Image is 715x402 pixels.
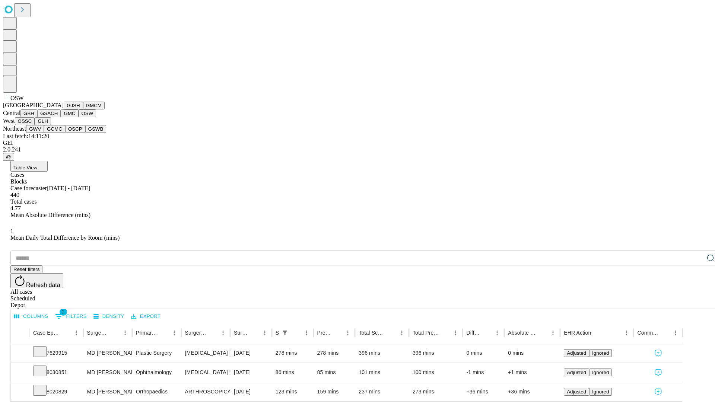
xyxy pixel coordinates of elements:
span: Refresh data [26,282,60,288]
div: 396 mins [413,344,459,363]
div: 8020829 [33,382,80,401]
div: Orthopaedics [136,382,177,401]
button: Sort [332,328,343,338]
div: 278 mins [317,344,352,363]
div: 159 mins [317,382,352,401]
span: 4.77 [10,205,21,211]
button: GJSH [64,102,83,109]
span: Table View [13,165,37,170]
div: Surgery Date [234,330,248,336]
div: 278 mins [276,344,310,363]
button: Sort [440,328,450,338]
button: Export [129,311,162,322]
button: Menu [218,328,228,338]
div: MD [PERSON_NAME] [PERSON_NAME] Md [87,382,128,401]
button: Adjusted [564,368,589,376]
button: Expand [15,366,26,379]
div: 7629915 [33,344,80,363]
div: Ophthalmology [136,363,177,382]
button: Menu [169,328,179,338]
div: MD [PERSON_NAME] [87,363,128,382]
span: Mean Absolute Difference (mins) [10,212,90,218]
div: 8030851 [33,363,80,382]
button: Sort [482,328,492,338]
button: GBH [20,109,37,117]
div: [MEDICAL_DATA] NECK WITH PLATYSMAL FLAP [185,344,226,363]
span: Adjusted [567,350,586,356]
span: Case forecaster [10,185,47,191]
button: OSCP [65,125,85,133]
span: Ignored [592,350,609,356]
button: Refresh data [10,273,63,288]
div: Scheduled In Room Duration [276,330,279,336]
button: Menu [450,328,461,338]
button: OSW [79,109,96,117]
div: -1 mins [466,363,500,382]
div: Surgeon Name [87,330,109,336]
div: 100 mins [413,363,459,382]
button: GCMC [44,125,65,133]
button: Sort [592,328,602,338]
div: 237 mins [359,382,405,401]
button: Sort [109,328,120,338]
div: 396 mins [359,344,405,363]
button: GLH [35,117,51,125]
button: Ignored [589,349,612,357]
button: @ [3,153,14,161]
button: Show filters [280,328,290,338]
div: 2.0.241 [3,146,712,153]
div: 0 mins [508,344,556,363]
button: Sort [291,328,301,338]
div: 1 active filter [280,328,290,338]
div: 123 mins [276,382,310,401]
button: Table View [10,161,48,172]
span: Adjusted [567,370,586,375]
div: Absolute Difference [508,330,537,336]
div: +36 mins [466,382,500,401]
button: Show filters [53,310,89,322]
button: Sort [386,328,397,338]
div: [DATE] [234,382,268,401]
span: Mean Daily Total Difference by Room (mins) [10,234,120,241]
span: 440 [10,192,19,198]
button: Menu [343,328,353,338]
div: 0 mins [466,344,500,363]
button: Sort [159,328,169,338]
span: 1 [10,228,13,234]
div: [MEDICAL_DATA] MECHANICAL [MEDICAL_DATA] APPROACH [185,363,226,382]
button: Sort [207,328,218,338]
button: GWV [26,125,44,133]
button: Menu [71,328,82,338]
span: Ignored [592,370,609,375]
span: @ [6,154,11,160]
span: West [3,118,15,124]
div: GEI [3,140,712,146]
button: Sort [537,328,548,338]
span: Central [3,110,20,116]
button: Menu [301,328,312,338]
div: MD [PERSON_NAME] [PERSON_NAME] Md [87,344,128,363]
div: Difference [466,330,481,336]
div: [DATE] [234,363,268,382]
button: Expand [15,386,26,399]
span: Total cases [10,198,36,205]
button: Expand [15,347,26,360]
div: Case Epic Id [33,330,60,336]
span: Last fetch: 14:11:20 [3,133,49,139]
button: GSACH [37,109,61,117]
button: OSSC [15,117,35,125]
div: Total Scheduled Duration [359,330,385,336]
button: GMC [61,109,78,117]
button: Reset filters [10,265,42,273]
div: [DATE] [234,344,268,363]
button: Menu [120,328,130,338]
button: Sort [660,328,670,338]
div: +36 mins [508,382,556,401]
span: Reset filters [13,267,39,272]
button: Adjusted [564,388,589,396]
div: 86 mins [276,363,310,382]
button: Menu [548,328,558,338]
span: [GEOGRAPHIC_DATA] [3,102,64,108]
div: Plastic Surgery [136,344,177,363]
div: +1 mins [508,363,556,382]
